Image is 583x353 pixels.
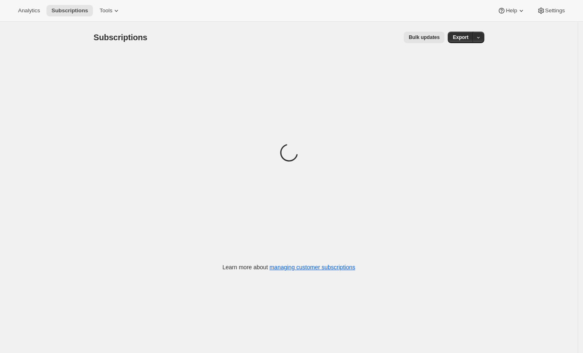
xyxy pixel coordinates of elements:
button: Help [493,5,530,16]
span: Tools [99,7,112,14]
button: Analytics [13,5,45,16]
span: Export [453,34,468,41]
span: Settings [545,7,565,14]
span: Subscriptions [94,33,148,42]
span: Help [506,7,517,14]
a: managing customer subscriptions [269,264,355,270]
button: Export [448,32,473,43]
button: Bulk updates [404,32,444,43]
button: Subscriptions [46,5,93,16]
span: Analytics [18,7,40,14]
span: Subscriptions [51,7,88,14]
button: Tools [95,5,125,16]
p: Learn more about [222,263,355,271]
span: Bulk updates [409,34,440,41]
button: Settings [532,5,570,16]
